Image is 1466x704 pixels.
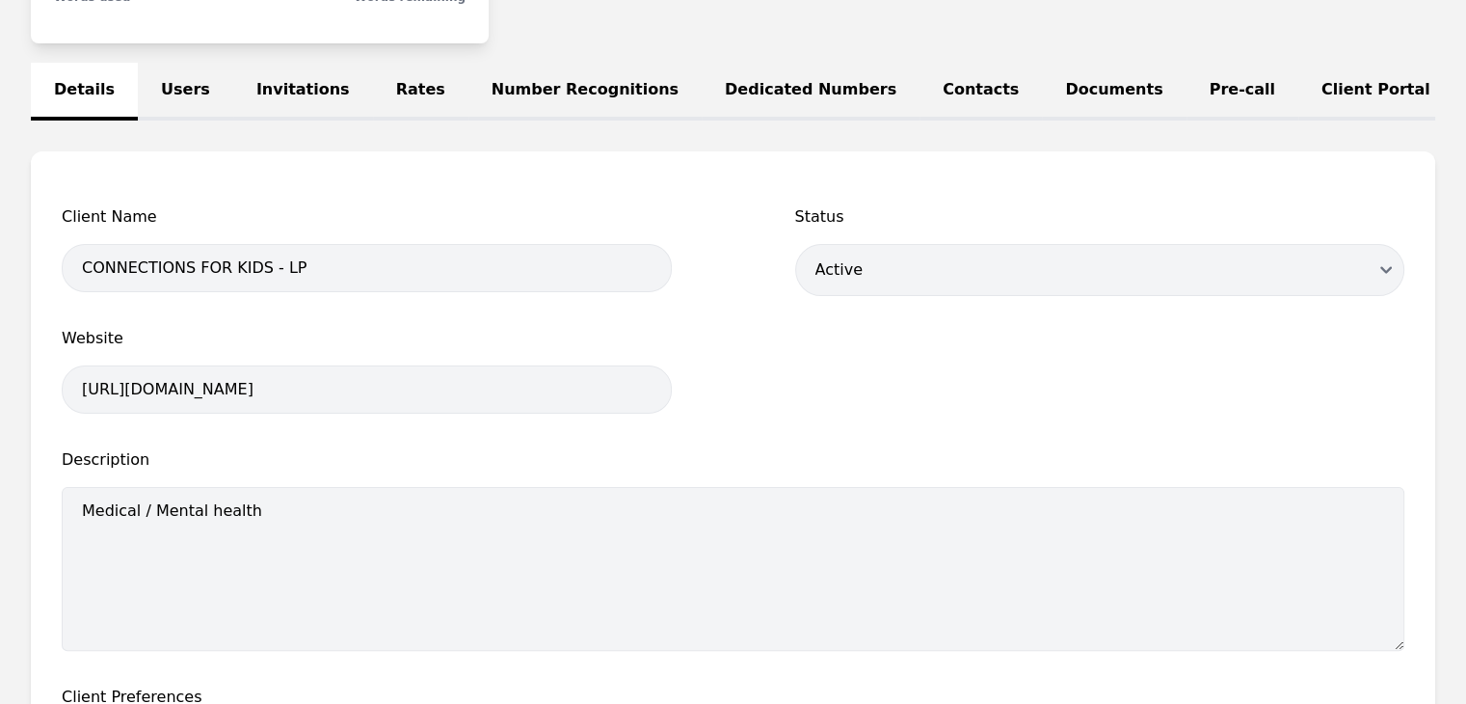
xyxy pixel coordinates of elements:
a: Rates [373,63,468,121]
a: Pre-call [1186,63,1298,121]
input: https://company.com [62,366,672,414]
input: Client name [62,244,672,292]
a: Dedicated Numbers [702,63,920,121]
a: Number Recognitions [468,63,702,121]
span: Status [795,205,1405,229]
a: Invitations [233,63,373,121]
a: Contacts [920,63,1042,121]
textarea: Medical / Mental health [62,487,1404,651]
a: Client Portal [1298,63,1453,121]
span: Client Name [62,205,672,229]
a: Users [138,63,233,121]
span: Description [62,448,1404,472]
span: Website [62,327,672,350]
a: Documents [1042,63,1186,121]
